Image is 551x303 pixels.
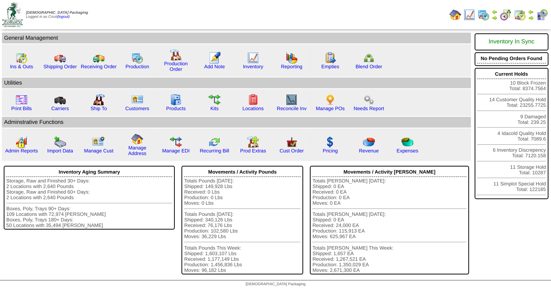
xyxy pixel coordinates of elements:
div: Current Holds [477,69,546,79]
div: Inventory Aging Summary [6,167,172,177]
img: pie_chart2.png [401,136,413,148]
a: Empties [321,64,339,69]
img: cabinet.gif [170,94,182,106]
a: Revenue [359,148,378,154]
img: truck3.gif [54,94,66,106]
img: orders.gif [209,52,220,64]
a: Receiving Order [81,64,117,69]
img: dollar.gif [324,136,336,148]
a: Manage Cust [84,148,113,154]
a: Carriers [51,106,69,111]
img: home.gif [131,133,143,145]
div: Storage, Raw and Finished 30+ Days: 2 Locations with 2,640 Pounds Storage, Raw and Finished 60+ D... [6,178,172,228]
img: calendarprod.gif [131,52,143,64]
img: pie_chart.png [363,136,375,148]
a: Reconcile Inv [277,106,306,111]
a: Customers [125,106,149,111]
img: calendarinout.gif [514,9,526,21]
img: truck.gif [54,52,66,64]
td: Adminstrative Functions [2,117,471,128]
img: workflow.gif [209,94,220,106]
td: Utilities [2,78,471,88]
img: factory2.gif [93,94,105,106]
div: Movements / Activity Pounds [184,167,301,177]
div: Inventory In Sync [477,35,546,49]
a: Prod Extras [240,148,266,154]
a: Production Order [164,61,188,72]
a: Inventory [243,64,263,69]
div: Totals Pounds [DATE]: Shipped: 149,928 Lbs Received: 0 Lbs Production: 0 Lbs Moves: 0 Lbs Totals ... [184,178,301,273]
img: workorder.gif [324,52,336,64]
img: cust_order.png [286,136,298,148]
a: Ins & Outs [10,64,33,69]
a: Pricing [323,148,338,154]
a: Locations [242,106,263,111]
img: truck2.gif [93,52,105,64]
div: No Pending Orders Found [477,54,546,63]
a: Import Data [47,148,73,154]
img: zoroco-logo-small.webp [2,2,23,27]
a: Reporting [281,64,302,69]
img: line_graph.gif [463,9,475,21]
a: Blend Order [355,64,382,69]
img: calendarblend.gif [500,9,512,21]
a: Print Bills [11,106,32,111]
a: Manage Address [128,145,147,156]
img: reconcile.gif [209,136,220,148]
a: Products [166,106,186,111]
td: General Management [2,33,471,43]
div: Movements / Activity [PERSON_NAME] [312,167,466,177]
img: invoice2.gif [16,94,27,106]
img: prodextras.gif [247,136,259,148]
img: edi.gif [170,136,182,148]
a: Ship To [91,106,107,111]
img: home.gif [449,9,461,21]
img: line_graph.gif [247,52,259,64]
img: calendarinout.gif [16,52,27,64]
a: Manage EDI [162,148,190,154]
img: po.png [324,94,336,106]
img: factory.gif [170,49,182,61]
a: Manage POs [316,106,345,111]
a: Cust Order [279,148,304,154]
img: calendarcustomer.gif [536,9,548,21]
a: Add Note [204,64,225,69]
span: Logged in as Crost [26,11,88,19]
a: Shipping Order [43,64,77,69]
div: Totals [PERSON_NAME] [DATE]: Shipped: 0 EA Received: 0 EA Production: 0 EA Moves: 0 EA Totals [PE... [312,178,466,273]
a: Admin Reports [5,148,38,154]
img: arrowleft.gif [528,9,534,15]
img: managecust.png [92,136,106,148]
span: [DEMOGRAPHIC_DATA] Packaging [246,282,305,286]
img: locations.gif [247,94,259,106]
a: Expenses [397,148,419,154]
a: Recurring Bill [200,148,229,154]
img: arrowright.gif [492,15,498,21]
a: Kits [210,106,219,111]
a: Needs Report [354,106,384,111]
img: import.gif [54,136,66,148]
div: 10 Block Frozen Total: 8374.7564 14 Customer Quality Hold Total: 23255.7725 9 Damaged Total: 239.... [475,68,548,199]
img: workflow.png [363,94,375,106]
img: graph.gif [286,52,298,64]
a: (logout) [57,15,70,19]
img: customers.gif [131,94,143,106]
img: network.png [363,52,375,64]
img: line_graph2.gif [286,94,298,106]
img: calendarprod.gif [478,9,489,21]
span: [DEMOGRAPHIC_DATA] Packaging [26,11,88,15]
img: arrowleft.gif [492,9,498,15]
img: arrowright.gif [528,15,534,21]
a: Production [125,64,149,69]
img: graph2.png [16,136,27,148]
